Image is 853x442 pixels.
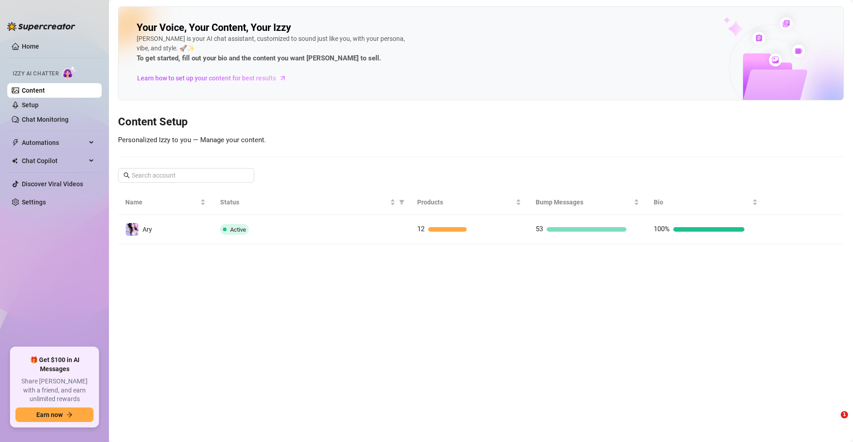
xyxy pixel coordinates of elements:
[36,411,63,418] span: Earn now
[278,74,287,83] span: arrow-right
[137,54,381,62] strong: To get started, fill out your bio and the content you want [PERSON_NAME] to sell.
[143,226,152,233] span: Ary
[62,66,76,79] img: AI Chatter
[22,135,86,150] span: Automations
[22,87,45,94] a: Content
[22,199,46,206] a: Settings
[417,197,514,207] span: Products
[22,101,39,109] a: Setup
[841,411,848,418] span: 1
[118,115,844,129] h3: Content Setup
[118,190,213,215] th: Name
[220,197,389,207] span: Status
[12,158,18,164] img: Chat Copilot
[410,190,528,215] th: Products
[7,22,75,31] img: logo-BBDzfeDw.svg
[15,377,94,404] span: Share [PERSON_NAME] with a friend, and earn unlimited rewards
[15,356,94,373] span: 🎁 Get $100 in AI Messages
[646,190,765,215] th: Bio
[22,116,69,123] a: Chat Monitoring
[137,71,293,85] a: Learn how to set up your content for best results
[15,407,94,422] button: Earn nowarrow-right
[123,172,130,179] span: search
[654,197,750,207] span: Bio
[13,70,59,78] span: Izzy AI Chatter
[654,225,670,233] span: 100%
[22,180,83,188] a: Discover Viral Videos
[822,411,844,433] iframe: Intercom live chat
[230,226,246,233] span: Active
[397,195,406,209] span: filter
[125,197,198,207] span: Name
[137,73,276,83] span: Learn how to set up your content for best results
[536,225,543,233] span: 53
[213,190,410,215] th: Status
[703,7,843,100] img: ai-chatter-content-library-cLFOSyPT.png
[22,154,86,168] span: Chat Copilot
[399,199,404,205] span: filter
[118,136,266,144] span: Personalized Izzy to you — Manage your content.
[66,412,73,418] span: arrow-right
[22,43,39,50] a: Home
[137,34,409,64] div: [PERSON_NAME] is your AI chat assistant, customized to sound just like you, with your persona, vi...
[417,225,424,233] span: 12
[137,21,291,34] h2: Your Voice, Your Content, Your Izzy
[528,190,647,215] th: Bump Messages
[12,139,19,146] span: thunderbolt
[536,197,632,207] span: Bump Messages
[126,223,138,236] img: Ary
[132,170,242,180] input: Search account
